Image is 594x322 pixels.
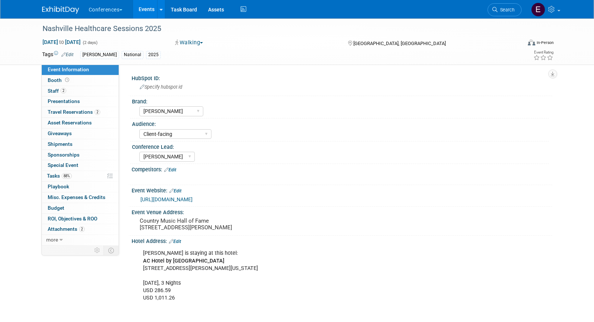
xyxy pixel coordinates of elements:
button: Walking [173,39,206,47]
span: ROI, Objectives & ROO [48,216,97,222]
pre: Country Music Hall of Fame [STREET_ADDRESS][PERSON_NAME] [140,217,299,231]
div: Event Rating [533,51,553,54]
a: Tasks88% [42,171,119,181]
span: more [46,237,58,243]
span: Sponsorships [48,152,79,158]
span: (2 days) [82,40,98,45]
div: Hotel Address: [132,236,552,245]
span: Shipments [48,141,72,147]
td: Toggle Event Tabs [103,246,119,255]
a: Attachments2 [42,224,119,234]
span: Playbook [48,184,69,189]
a: more [42,235,119,245]
div: Event Venue Address: [132,207,552,216]
a: Staff2 [42,86,119,96]
span: Travel Reservations [48,109,100,115]
td: Tags [42,51,74,59]
div: Brand: [132,96,549,105]
b: AC Hotel by [GEOGRAPHIC_DATA] [143,258,224,264]
a: Edit [169,239,181,244]
span: 88% [62,173,72,179]
a: Sponsorships [42,150,119,160]
span: 2 [95,109,100,115]
a: Event Information [42,65,119,75]
div: HubSpot ID: [132,73,552,82]
a: Booth [42,75,119,86]
img: ExhibitDay [42,6,79,14]
a: Edit [164,167,176,172]
span: Booth not reserved yet [64,77,71,83]
a: Giveaways [42,129,119,139]
a: Special Event [42,160,119,171]
a: Search [488,3,522,16]
div: Audience: [132,119,549,128]
span: 2 [79,226,85,232]
span: Giveaways [48,130,72,136]
span: Budget [48,205,64,211]
span: Asset Reservations [48,120,92,126]
span: Misc. Expenses & Credits [48,194,105,200]
img: Format-Inperson.png [528,40,535,45]
a: Travel Reservations2 [42,107,119,117]
span: to [58,39,65,45]
div: 2025 [146,51,161,59]
a: [URL][DOMAIN_NAME] [140,196,193,202]
span: 2 [61,88,66,93]
td: Personalize Event Tab Strip [91,246,104,255]
div: Event Website: [132,185,552,195]
div: Competitors: [132,164,552,174]
div: Conference Lead: [132,141,549,151]
div: Event Format [478,38,554,49]
img: Erin Anderson [531,3,545,17]
span: Event Information [48,66,89,72]
div: National [122,51,143,59]
span: Search [498,7,515,13]
span: [DATE] [DATE] [42,39,81,45]
a: Shipments [42,139,119,150]
span: Staff [48,88,66,94]
span: Tasks [47,173,72,179]
a: Misc. Expenses & Credits [42,192,119,203]
a: Edit [61,52,74,57]
a: Budget [42,203,119,213]
div: [PERSON_NAME] [80,51,119,59]
a: Asset Reservations [42,118,119,128]
div: Nashville Healthcare Sessions 2025 [40,22,510,35]
span: Attachments [48,226,85,232]
a: Playbook [42,182,119,192]
span: Booth [48,77,71,83]
div: In-Person [536,40,554,45]
span: Specify hubspot id [140,84,182,90]
a: ROI, Objectives & ROO [42,214,119,224]
a: Presentations [42,96,119,107]
span: Presentations [48,98,80,104]
span: Special Event [48,162,78,168]
a: Edit [169,188,181,193]
span: [GEOGRAPHIC_DATA], [GEOGRAPHIC_DATA] [353,41,446,46]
